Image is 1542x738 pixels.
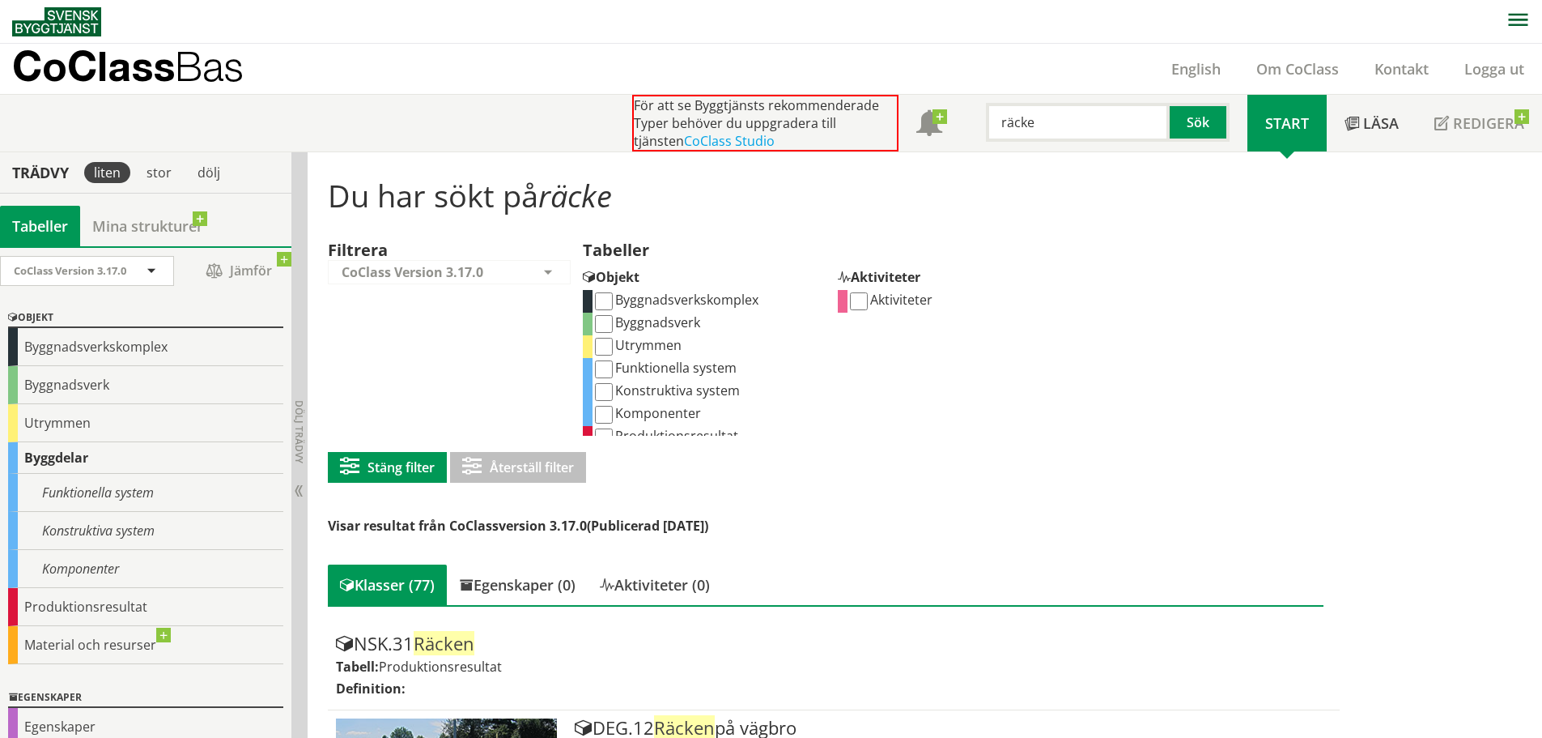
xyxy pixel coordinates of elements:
label: Produktionsresultat [593,427,738,445]
a: Läsa [1327,95,1417,151]
h1: Du har sökt på [328,177,1323,213]
input: Utrymmen [595,338,613,356]
div: Objekt [583,260,826,290]
div: DEG.12 på vägbro [575,719,1331,738]
span: Visar resultat från CoClassversion 3.17.0 [328,517,587,535]
button: Sök [1170,103,1230,142]
input: Komponenter [595,406,613,424]
a: Om CoClass [1238,59,1357,79]
span: CoClass Version 3.17.0 [14,263,126,278]
div: liten [84,162,130,183]
div: NSK.31 [336,634,1331,654]
p: CoClass [12,57,244,75]
div: För att se Byggtjänsts rekommenderade Typer behöver du uppgradera till tjänsten [632,95,898,151]
input: Byggnadsverk [595,315,613,333]
a: Redigera [1417,95,1542,151]
div: Byggnadsverkskomplex [8,328,283,366]
a: Start [1247,95,1327,151]
span: (Publicerad [DATE]) [587,517,708,535]
span: Notifikationer [916,112,942,138]
a: CoClass Studio [684,132,775,150]
input: Byggnadsverkskomplex [595,292,613,310]
label: Funktionella system [593,359,737,377]
span: Start [1265,113,1309,133]
div: stor [137,162,181,183]
a: English [1153,59,1238,79]
span: Bas [175,42,244,90]
img: Svensk Byggtjänst [12,7,101,36]
span: räcke [538,174,612,216]
div: Byggdelar [8,442,283,474]
label: Tabell: [336,658,379,676]
label: Filtrera [328,239,388,261]
a: Mina strukturer [80,206,215,246]
label: Aktiviteter [847,291,932,309]
div: Material och resurser [8,626,283,664]
div: Utrymmen [8,404,283,442]
input: Funktionella system [595,360,613,378]
input: Produktionsresultat [595,429,613,446]
label: Konstruktiva system [593,382,740,399]
label: Byggnadsverkskomplex [593,291,758,309]
div: Byggnadsverk [8,366,283,404]
label: Byggnadsverk [593,314,700,331]
input: Aktiviteter [850,292,868,310]
div: Funktionella system [8,474,283,512]
span: Räcken [414,631,474,655]
a: Kontakt [1357,59,1446,79]
div: Egenskaper (0) [447,565,588,605]
label: Utrymmen [593,336,682,354]
div: Objekt [8,309,283,328]
a: CoClassBas [12,44,278,94]
div: Egenskaper [8,689,283,708]
a: Logga ut [1446,59,1542,79]
input: Konstruktiva system [595,383,613,401]
div: dölj [188,162,230,183]
span: Dölj trädvy [292,400,306,463]
button: Stäng filter [328,452,447,483]
span: Läsa [1363,113,1399,133]
span: Produktionsresultat [379,658,502,676]
div: Aktiviteter [838,260,1081,290]
span: CoClass Version 3.17.0 [342,263,483,281]
div: Klasser (77) [328,565,447,605]
label: Komponenter [593,404,701,422]
span: Jämför [190,257,287,285]
div: Aktiviteter (0) [588,565,722,605]
div: Konstruktiva system [8,512,283,550]
label: Tabeller [583,239,649,265]
div: Komponenter [8,550,283,588]
label: Definition: [336,680,406,697]
span: Redigera [1453,113,1524,133]
div: Trädvy [3,164,78,181]
div: Produktionsresultat [8,588,283,626]
input: Sök [986,103,1170,142]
